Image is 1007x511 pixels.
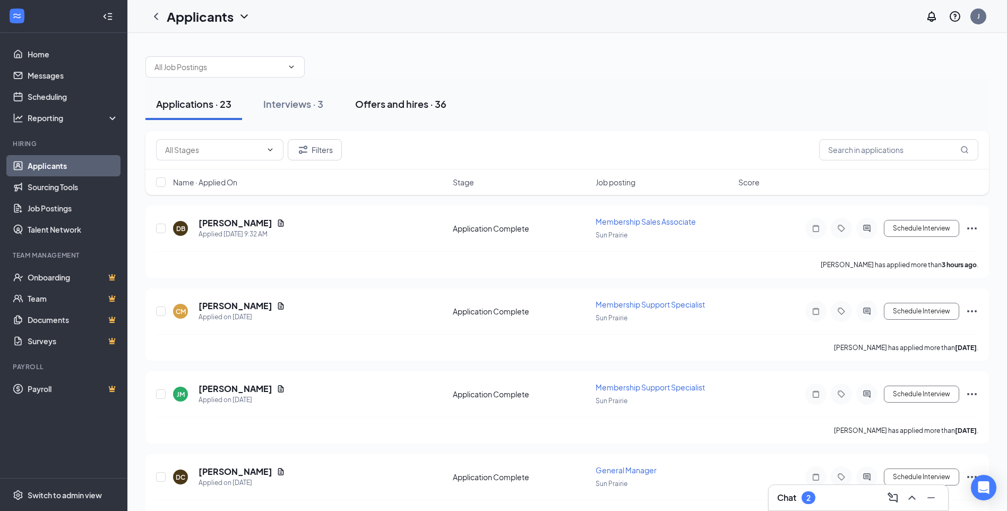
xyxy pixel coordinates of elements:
div: Payroll [13,362,116,371]
a: Scheduling [28,86,118,107]
span: Job posting [596,177,635,188]
span: Sun Prairie [596,231,627,239]
button: Schedule Interview [884,303,959,320]
svg: Tag [835,224,848,233]
div: CM [176,307,186,316]
a: TeamCrown [28,288,118,309]
a: Home [28,44,118,65]
div: Open Intercom Messenger [971,475,996,500]
svg: WorkstreamLogo [12,11,22,21]
div: Switch to admin view [28,490,102,500]
div: JM [177,390,185,399]
svg: Minimize [925,491,937,504]
button: Minimize [923,489,940,506]
div: Application Complete [453,472,589,482]
div: Applied [DATE] 9:32 AM [199,229,285,240]
svg: ActiveChat [860,473,873,481]
span: Stage [453,177,474,188]
svg: Document [277,385,285,393]
svg: QuestionInfo [949,10,961,23]
svg: ComposeMessage [886,491,899,504]
svg: Tag [835,473,848,481]
svg: Note [810,307,822,316]
div: 2 [806,493,811,503]
div: DC [176,473,185,482]
b: [DATE] [955,427,977,435]
span: Membership Support Specialist [596,300,705,309]
h3: Chat [777,492,796,504]
svg: Note [810,224,822,233]
button: ChevronUp [903,489,920,506]
svg: Ellipses [966,388,978,401]
span: Score [738,177,760,188]
svg: Notifications [925,10,938,23]
svg: ActiveChat [860,390,873,398]
svg: Note [810,390,822,398]
svg: Ellipses [966,471,978,483]
a: Messages [28,65,118,86]
svg: Filter [297,143,309,156]
div: Application Complete [453,223,589,234]
p: [PERSON_NAME] has applied more than . [821,260,978,269]
button: Schedule Interview [884,220,959,237]
div: Reporting [28,113,119,123]
p: [PERSON_NAME] has applied more than . [834,426,978,435]
svg: ActiveChat [860,307,873,316]
button: Schedule Interview [884,469,959,486]
span: Sun Prairie [596,397,627,405]
div: J [977,12,980,21]
h5: [PERSON_NAME] [199,217,272,229]
svg: Collapse [102,11,113,22]
svg: ChevronLeft [150,10,162,23]
a: PayrollCrown [28,378,118,399]
h5: [PERSON_NAME] [199,300,272,312]
input: Search in applications [819,139,978,160]
b: [DATE] [955,344,977,352]
a: Sourcing Tools [28,176,118,198]
div: Interviews · 3 [263,97,323,110]
a: SurveysCrown [28,330,118,352]
div: Hiring [13,139,116,148]
div: DB [176,224,185,233]
svg: Document [277,219,285,227]
div: Applications · 23 [156,97,231,110]
a: DocumentsCrown [28,309,118,330]
h1: Applicants [167,7,234,25]
svg: ChevronUp [906,491,918,504]
p: [PERSON_NAME] has applied more than . [834,343,978,352]
input: All Job Postings [154,61,283,73]
a: Talent Network [28,219,118,240]
svg: Analysis [13,113,23,123]
button: Filter Filters [288,139,342,160]
span: Membership Sales Associate [596,217,696,226]
svg: Tag [835,307,848,316]
svg: MagnifyingGlass [960,146,969,154]
svg: Ellipses [966,305,978,318]
button: Schedule Interview [884,386,959,403]
a: OnboardingCrown [28,267,118,288]
div: Applied on [DATE] [199,395,285,405]
h5: [PERSON_NAME] [199,466,272,478]
span: Name · Applied On [173,177,237,188]
input: All Stages [165,144,262,156]
div: Applied on [DATE] [199,478,285,488]
a: Job Postings [28,198,118,219]
svg: Document [277,302,285,310]
span: General Manager [596,465,657,475]
b: 3 hours ago [942,261,977,269]
span: Sun Prairie [596,480,627,488]
div: Offers and hires · 36 [355,97,446,110]
div: Applied on [DATE] [199,312,285,322]
span: Membership Support Specialist [596,382,705,392]
svg: ActiveChat [860,224,873,233]
div: Application Complete [453,389,589,399]
a: Applicants [28,155,118,176]
div: Team Management [13,251,116,260]
svg: ChevronDown [266,146,274,154]
svg: Tag [835,390,848,398]
div: Application Complete [453,306,589,317]
svg: Note [810,473,822,481]
svg: ChevronDown [238,10,251,23]
span: Sun Prairie [596,314,627,322]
